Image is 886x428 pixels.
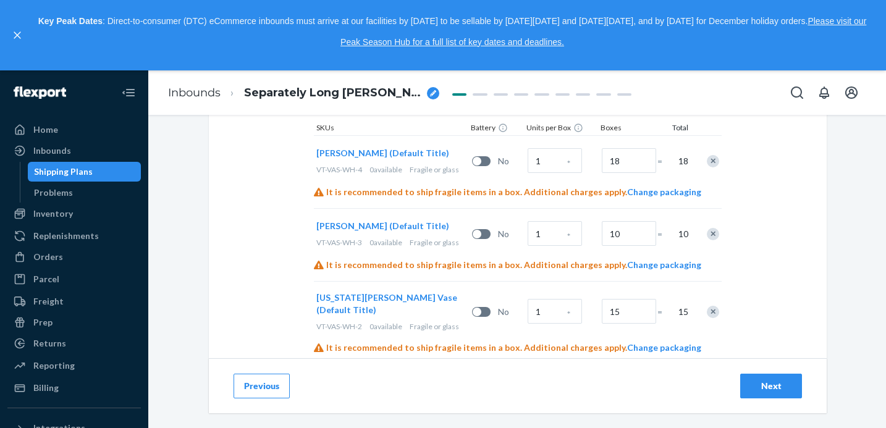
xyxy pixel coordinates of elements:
[657,155,670,167] span: =
[158,75,449,111] ol: breadcrumbs
[7,334,141,353] a: Returns
[168,86,221,99] a: Inbounds
[30,11,875,52] p: : Direct-to-consumer (DTC) eCommerce inbounds must arrive at our facilities by [DATE] to be sella...
[316,238,362,247] span: VT-VAS-WH-3
[316,292,457,315] span: [US_STATE][PERSON_NAME] Vase (Default Title)
[7,204,141,224] a: Inventory
[627,259,701,270] span: Change packaging
[33,359,75,372] div: Reporting
[7,269,141,289] a: Parcel
[33,230,99,242] div: Replenishments
[33,316,53,329] div: Prep
[627,187,701,197] span: Change packaging
[316,147,449,159] button: [PERSON_NAME] (Default Title)
[33,382,59,394] div: Billing
[498,306,523,318] span: No
[751,380,791,392] div: Next
[14,86,66,99] img: Flexport logo
[314,342,722,354] div: It is recommended to ship fragile items in a box. Additional charges apply.
[812,80,837,105] button: Open notifications
[627,342,701,353] span: Change packaging
[528,299,582,324] input: Case Quantity
[316,148,449,158] span: [PERSON_NAME] (Default Title)
[7,120,141,140] a: Home
[316,220,449,232] button: [PERSON_NAME] (Default Title)
[7,356,141,376] a: Reporting
[598,122,660,135] div: Boxes
[33,124,58,136] div: Home
[498,155,523,167] span: No
[785,80,809,105] button: Open Search Box
[676,155,688,167] span: 18
[7,226,141,246] a: Replenishments
[316,237,467,248] div: Fragile or glass
[316,220,449,231] span: [PERSON_NAME] (Default Title)
[314,186,722,198] div: It is recommended to ship fragile items in a box. Additional charges apply.
[244,85,422,101] span: Separately Long Ruff
[316,322,362,331] span: VT-VAS-WH-2
[28,162,141,182] a: Shipping Plans
[34,166,93,178] div: Shipping Plans
[676,306,688,318] span: 15
[316,321,467,332] div: Fragile or glass
[34,187,73,199] div: Problems
[660,122,691,135] div: Total
[11,29,23,41] button: close,
[33,208,73,220] div: Inventory
[7,378,141,398] a: Billing
[316,292,457,316] button: [US_STATE][PERSON_NAME] Vase (Default Title)
[528,148,582,173] input: Case Quantity
[657,228,670,240] span: =
[369,322,402,331] span: 0 available
[369,165,402,174] span: 0 available
[740,374,802,398] button: Next
[7,292,141,311] a: Freight
[839,80,864,105] button: Open account menu
[314,122,468,135] div: SKUs
[33,273,59,285] div: Parcel
[314,259,722,271] div: It is recommended to ship fragile items in a box. Additional charges apply.
[316,164,467,175] div: Fragile or glass
[707,228,719,240] div: Remove Item
[602,299,656,324] input: Number of boxes
[33,145,71,157] div: Inbounds
[340,16,866,47] a: Please visit our Peak Season Hub for a full list of key dates and deadlines.
[28,183,141,203] a: Problems
[707,306,719,318] div: Remove Item
[657,306,670,318] span: =
[33,251,63,263] div: Orders
[116,80,141,105] button: Close Navigation
[602,148,656,173] input: Number of boxes
[7,141,141,161] a: Inbounds
[676,228,688,240] span: 10
[468,122,524,135] div: Battery
[7,247,141,267] a: Orders
[234,374,290,398] button: Previous
[7,313,141,332] a: Prep
[528,221,582,246] input: Case Quantity
[369,238,402,247] span: 0 available
[316,165,362,174] span: VT-VAS-WH-4
[38,16,103,26] strong: Key Peak Dates
[33,295,64,308] div: Freight
[524,122,598,135] div: Units per Box
[602,221,656,246] input: Number of boxes
[498,228,523,240] span: No
[33,337,66,350] div: Returns
[707,155,719,167] div: Remove Item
